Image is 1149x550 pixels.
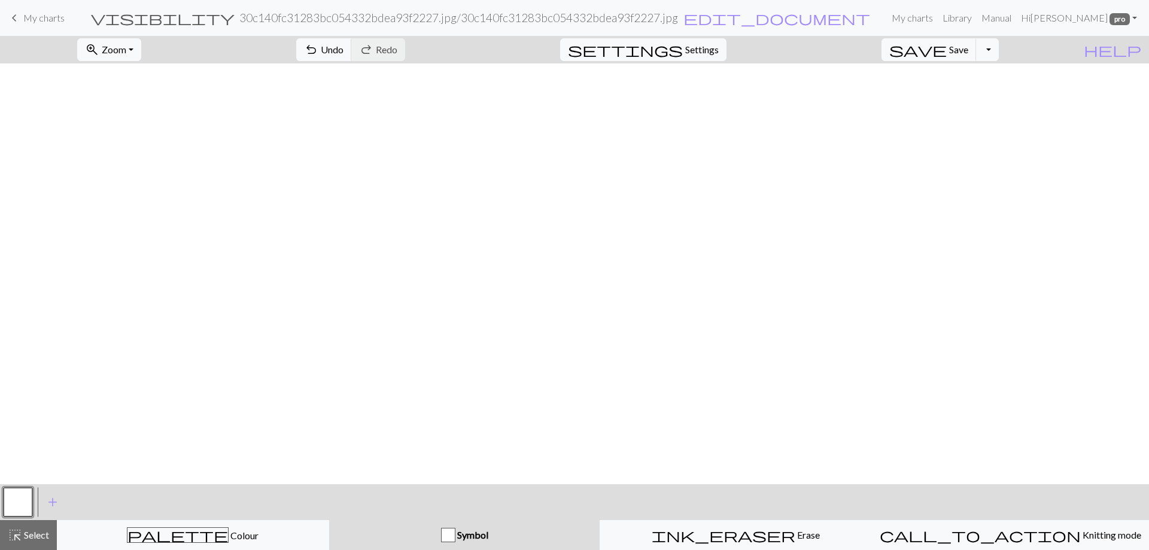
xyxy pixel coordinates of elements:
span: Select [22,529,49,540]
span: Erase [795,529,820,540]
span: Save [949,44,968,55]
span: edit_document [683,10,870,26]
span: keyboard_arrow_left [7,10,22,26]
span: Knitting mode [1081,529,1141,540]
span: pro [1110,13,1130,25]
span: visibility [91,10,235,26]
button: Save [881,38,977,61]
span: call_to_action [880,527,1081,543]
a: Hi[PERSON_NAME] pro [1016,6,1142,30]
a: My charts [7,8,65,28]
span: palette [127,527,228,543]
span: My charts [23,12,65,23]
button: SettingsSettings [560,38,727,61]
span: save [889,41,947,58]
span: Zoom [102,44,126,55]
span: ink_eraser [652,527,795,543]
button: Symbol [329,520,600,550]
button: Erase [600,520,872,550]
span: undo [304,41,318,58]
a: Manual [977,6,1016,30]
span: zoom_in [85,41,99,58]
span: Symbol [455,529,488,540]
span: highlight_alt [8,527,22,543]
i: Settings [568,42,683,57]
button: Colour [57,520,329,550]
span: settings [568,41,683,58]
button: Undo [296,38,352,61]
a: My charts [887,6,938,30]
span: add [45,494,60,511]
h2: 30c140fc31283bc054332bdea93f2227.jpg / 30c140fc31283bc054332bdea93f2227.jpg [239,11,678,25]
span: Colour [229,530,259,541]
span: Undo [321,44,344,55]
span: Settings [685,42,719,57]
span: help [1084,41,1141,58]
button: Zoom [77,38,141,61]
button: Knitting mode [872,520,1149,550]
a: Library [938,6,977,30]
